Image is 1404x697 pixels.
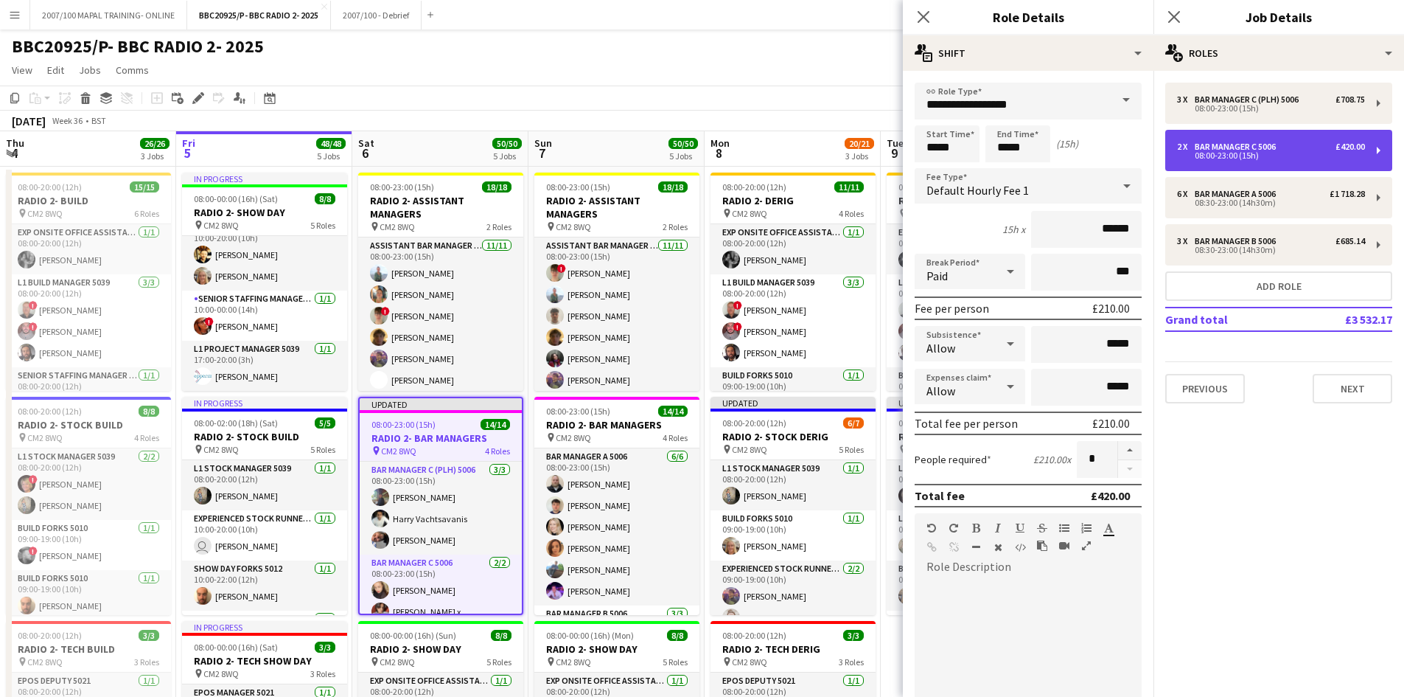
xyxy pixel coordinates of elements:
[534,397,699,615] app-job-card: 08:00-23:00 (15h)14/14RADIO 2- BAR MANAGERS CM2 8WQ4 RolesBar Manager A 50066/608:00-23:00 (15h)[...
[1313,374,1392,403] button: Next
[1153,35,1404,71] div: Roles
[710,367,876,417] app-card-role: Build Forks 50101/109:00-19:00 (10h)
[27,208,63,219] span: CM2 8WQ
[29,547,38,555] span: !
[710,642,876,656] h3: RADIO 2- TECH DERIG
[110,60,155,80] a: Comms
[1177,142,1195,152] div: 2 x
[843,630,864,641] span: 3/3
[491,630,511,641] span: 8/8
[205,317,214,326] span: !
[182,136,195,150] span: Fri
[1092,301,1130,316] div: £210.00
[667,630,688,641] span: 8/8
[203,220,239,231] span: CM2 8WQ
[710,224,876,274] app-card-role: Exp Onsite Office Assistant 50121/108:00-20:00 (12h)[PERSON_NAME]
[926,183,1029,198] span: Default Hourly Fee 1
[839,656,864,667] span: 3 Roles
[29,301,38,310] span: !
[358,397,523,615] div: Updated08:00-23:00 (15h)14/14RADIO 2- BAR MANAGERS CM2 8WQ4 RolesBar Manager C (PLH) 50063/308:00...
[6,448,171,520] app-card-role: L1 Stock Manager 50392/208:00-20:00 (12h)![PERSON_NAME][PERSON_NAME]
[140,138,170,149] span: 26/26
[843,417,864,429] span: 6/7
[915,488,965,503] div: Total fee
[12,114,46,128] div: [DATE]
[182,430,347,443] h3: RADIO 2- STOCK BUILD
[926,384,955,398] span: Allow
[887,430,1052,443] h3: RADIO 2- STOCK DERIG
[182,561,347,611] app-card-role: Show Day Forks 50121/110:00-22:00 (12h)[PERSON_NAME]
[381,307,390,316] span: !
[839,444,864,455] span: 5 Roles
[887,510,1052,561] app-card-role: L1 Stock Manager 50391/108:00-20:00 (12h)[PERSON_NAME]
[971,541,981,553] button: Horizontal Line
[534,237,699,502] app-card-role: Assistant Bar Manager 500611/1108:00-23:00 (15h)![PERSON_NAME][PERSON_NAME][PERSON_NAME][PERSON_N...
[30,1,187,30] button: 2007/100 MAPAL TRAINING- ONLINE
[139,406,159,417] span: 8/8
[668,138,698,149] span: 50/50
[1037,522,1047,534] button: Strikethrough
[182,173,347,184] div: In progress
[6,367,171,417] app-card-role: Senior Staffing Manager 50391/108:00-20:00 (12h)
[546,630,634,641] span: 08:00-00:00 (16h) (Mon)
[1335,236,1365,246] div: £685.14
[1177,152,1365,159] div: 08:00-23:00 (15h)
[534,173,699,391] app-job-card: 08:00-23:00 (15h)18/18RADIO 2- ASSISTANT MANAGERS CM2 8WQ2 RolesAssistant Bar Manager 500611/1108...
[898,181,963,193] span: 08:00-20:00 (12h)
[993,541,1003,553] button: Clear Formatting
[486,221,511,232] span: 2 Roles
[1177,246,1365,254] div: 08:30-23:00 (14h30m)
[187,1,331,30] button: BBC20925/P- BBC RADIO 2- 2025
[29,475,38,484] span: !
[1081,522,1092,534] button: Ordered List
[358,237,523,502] app-card-role: Assistant Bar Manager 500611/1108:00-23:00 (15h)[PERSON_NAME][PERSON_NAME]![PERSON_NAME][PERSON_N...
[315,417,335,429] span: 5/5
[1165,308,1299,331] td: Grand total
[887,173,1052,391] div: 08:00-20:00 (12h)11/11RADIO 2- DERIG CM2 8WQ4 RolesExp Onsite Office Assistant 50121/108:00-20:00...
[6,274,171,367] app-card-role: L1 Build Manager 50393/308:00-20:00 (12h)![PERSON_NAME]![PERSON_NAME][PERSON_NAME]
[887,397,1052,615] div: Updated08:00-20:00 (12h)6/7RADIO 2- STOCK DERIG CM2 8WQ5 RolesL1 Stock Manager 50391/108:00-20:00...
[18,406,82,417] span: 08:00-20:00 (12h)
[316,138,346,149] span: 48/48
[360,555,522,626] app-card-role: Bar Manager C 50062/208:00-23:00 (15h)[PERSON_NAME][PERSON_NAME] x
[492,138,522,149] span: 50/50
[887,194,1052,207] h3: RADIO 2- DERIG
[331,1,422,30] button: 2007/100 - Debrief
[710,561,876,632] app-card-role: Experienced Stock Runner 50122/209:00-19:00 (10h)[PERSON_NAME][PERSON_NAME]
[49,115,85,126] span: Week 36
[887,460,1052,510] app-card-role: L1 Stock Manager 50391/108:00-20:00 (12h)![PERSON_NAME]
[182,510,347,561] app-card-role: Experienced Stock Runner 50121/110:00-20:00 (10h) [PERSON_NAME]
[182,621,347,633] div: In progress
[139,630,159,641] span: 3/3
[134,656,159,667] span: 3 Roles
[887,367,1052,417] app-card-role: Build Forks 50101/109:00-19:00 (10h)
[91,115,106,126] div: BST
[310,668,335,679] span: 3 Roles
[358,173,523,391] app-job-card: 08:00-23:00 (15h)18/18RADIO 2- ASSISTANT MANAGERS CM2 8WQ2 RolesAssistant Bar Manager 500611/1108...
[903,7,1153,27] h3: Role Details
[41,60,70,80] a: Edit
[134,432,159,443] span: 4 Roles
[710,397,876,615] div: Updated08:00-20:00 (12h)6/7RADIO 2- STOCK DERIG CM2 8WQ5 RolesL1 Stock Manager 50391/108:00-20:00...
[722,630,786,641] span: 08:00-20:00 (12h)
[182,206,347,219] h3: RADIO 2- SHOW DAY
[710,136,730,150] span: Mon
[658,406,688,417] span: 14/14
[708,145,730,162] span: 8
[1015,522,1025,534] button: Underline
[710,510,876,561] app-card-role: Build Forks 50101/109:00-19:00 (10h)[PERSON_NAME]
[732,444,767,455] span: CM2 8WQ
[6,570,171,620] app-card-role: Build Forks 50101/109:00-19:00 (10h)[PERSON_NAME]
[371,419,436,430] span: 08:00-23:00 (15h)
[834,181,864,193] span: 11/11
[993,522,1003,534] button: Italic
[6,136,24,150] span: Thu
[710,397,876,409] div: Updated
[733,322,742,331] span: !
[1195,94,1305,105] div: Bar Manager C (PLH) 5006
[1092,416,1130,431] div: £210.00
[481,419,510,430] span: 14/14
[532,145,552,162] span: 7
